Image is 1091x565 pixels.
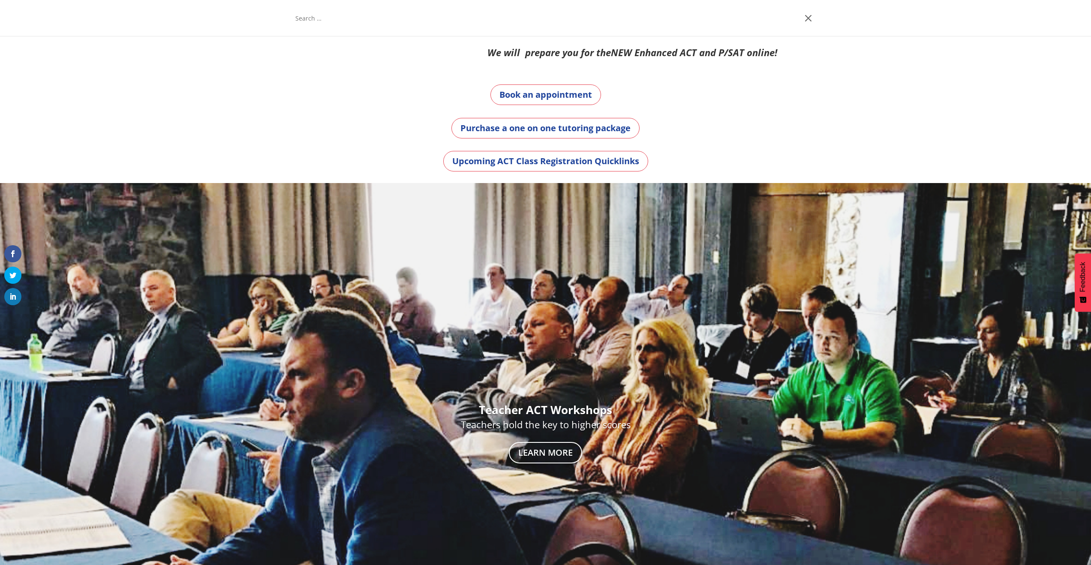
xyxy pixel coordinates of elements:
[479,402,612,418] strong: Teacher ACT Workshops
[443,151,648,171] a: Upcoming ACT Class Registration Quicklinks
[611,46,777,59] em: NEW Enhanced ACT and P/SAT online!
[1079,262,1087,292] span: Feedback
[490,84,601,105] a: Book an appointment
[487,46,611,59] em: We will prepare you for the
[509,442,582,463] a: Learn More
[1075,253,1091,312] button: Feedback - Show survey
[142,420,949,433] h3: Teachers hold the key to higher scores
[451,118,640,138] a: Purchase a one on one tutoring package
